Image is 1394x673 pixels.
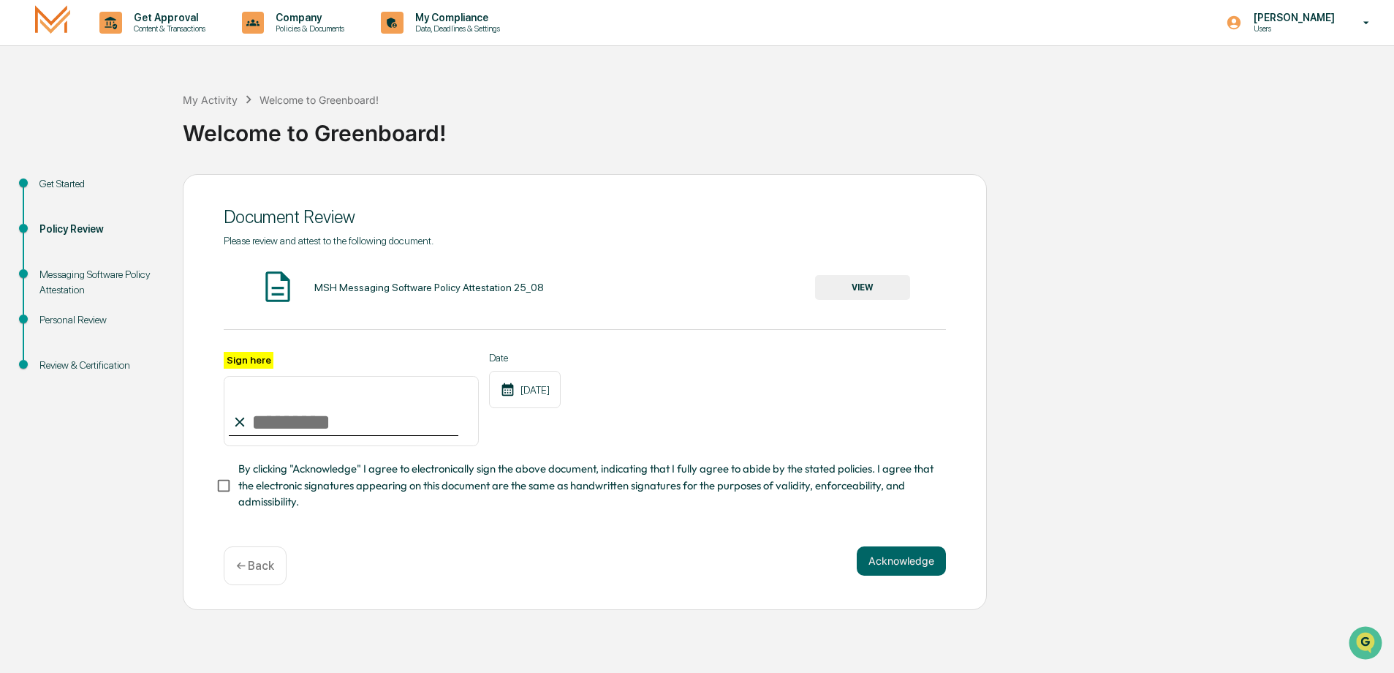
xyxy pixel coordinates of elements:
p: Get Approval [122,12,213,23]
span: Please review and attest to the following document. [224,235,433,247]
span: Data Lookup [29,212,92,227]
img: 1746055101610-c473b297-6a78-478c-a979-82029cc54cd1 [15,112,41,138]
p: Content & Transactions [122,23,213,34]
span: Attestations [121,184,181,199]
p: Users [1242,23,1342,34]
div: Start new chat [50,112,240,127]
button: Acknowledge [857,546,946,576]
span: Pylon [145,248,177,259]
p: Policies & Documents [264,23,352,34]
div: Welcome to Greenboard! [183,108,1387,146]
span: By clicking "Acknowledge" I agree to electronically sign the above document, indicating that I fu... [238,461,934,510]
div: We're available if you need us! [50,127,185,138]
div: Review & Certification [39,358,159,373]
a: 🖐️Preclearance [9,178,100,205]
span: Preclearance [29,184,94,199]
p: My Compliance [404,12,507,23]
p: Company [264,12,352,23]
div: Welcome to Greenboard! [260,94,379,106]
p: ← Back [236,559,274,573]
p: Data, Deadlines & Settings [404,23,507,34]
label: Date [489,352,561,364]
div: Personal Review [39,312,159,328]
div: [DATE] [489,371,561,408]
div: Get Started [39,176,159,192]
img: logo [35,5,70,40]
div: 🔎 [15,214,26,225]
p: [PERSON_NAME] [1242,12,1342,23]
div: Messaging Software Policy Attestation [39,267,159,298]
a: 🔎Data Lookup [9,206,98,233]
img: Document Icon [260,268,296,305]
div: MSH Messaging Software Policy Attestation 25_08 [314,282,544,293]
button: Start new chat [249,116,266,134]
iframe: Open customer support [1347,625,1387,664]
div: My Activity [183,94,238,106]
div: 🗄️ [106,186,118,198]
a: Powered byPylon [103,247,177,259]
p: How can we help? [15,31,266,54]
div: Policy Review [39,222,159,237]
div: 🖐️ [15,186,26,198]
a: 🗄️Attestations [100,178,187,205]
div: Document Review [224,206,946,228]
button: VIEW [815,275,910,300]
label: Sign here [224,352,273,369]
